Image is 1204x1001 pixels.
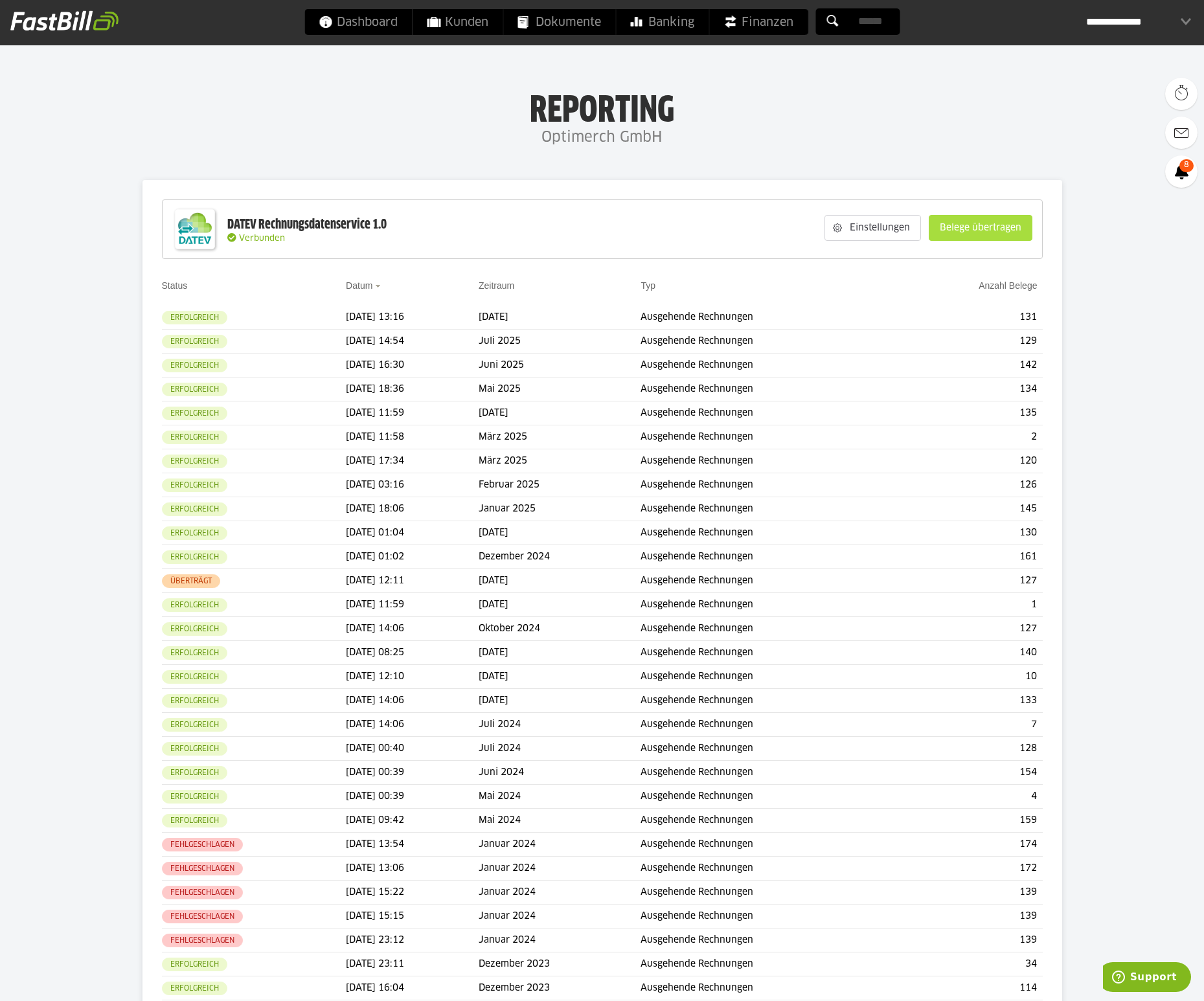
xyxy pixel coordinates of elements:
td: Ausgehende Rechnungen [641,617,897,641]
sl-badge: Erfolgreich [162,431,227,444]
span: Kunden [427,9,488,35]
td: [DATE] 18:36 [346,377,479,401]
a: Kunden [413,9,503,35]
td: [DATE] 00:40 [346,737,479,761]
td: 130 [898,521,1043,545]
td: Ausgehende Rechnungen [641,857,897,881]
td: [DATE] 13:06 [346,857,479,881]
td: Ausgehende Rechnungen [641,330,897,354]
sl-badge: Erfolgreich [162,359,227,372]
td: [DATE] [479,593,641,617]
h1: Reporting [130,91,1074,125]
td: [DATE] [479,306,641,330]
td: 126 [898,473,1043,497]
td: Ausgehende Rechnungen [641,833,897,857]
td: 133 [898,689,1043,713]
sl-badge: Erfolgreich [162,694,227,708]
td: Juli 2024 [479,713,641,737]
td: Ausgehende Rechnungen [641,976,897,1000]
td: [DATE] 14:06 [346,689,479,713]
sl-badge: Erfolgreich [162,790,227,804]
img: sort_desc.gif [375,285,383,287]
a: Dashboard [304,9,412,35]
td: Ausgehende Rechnungen [641,593,897,617]
a: Finanzen [709,9,808,35]
sl-badge: Erfolgreich [162,646,227,660]
td: 172 [898,857,1043,881]
td: Ausgehende Rechnungen [641,569,897,593]
sl-badge: Erfolgreich [162,766,227,780]
td: Ausgehende Rechnungen [641,881,897,905]
td: [DATE] 09:42 [346,809,479,833]
td: Februar 2025 [479,473,641,497]
a: Anzahl Belege [979,280,1037,291]
td: [DATE] [479,521,641,545]
td: 1 [898,593,1043,617]
a: Datum [346,280,372,291]
td: Ausgehende Rechnungen [641,737,897,761]
sl-badge: Erfolgreich [162,598,227,612]
td: [DATE] 08:25 [346,641,479,665]
td: [DATE] [479,401,641,425]
span: Banking [630,9,694,35]
a: Status [162,280,188,291]
td: März 2025 [479,449,641,473]
sl-badge: Erfolgreich [162,311,227,324]
sl-badge: Erfolgreich [162,958,227,971]
td: Oktober 2024 [479,617,641,641]
td: 161 [898,545,1043,569]
a: 8 [1165,155,1198,188]
td: Ausgehende Rechnungen [641,401,897,425]
sl-badge: Erfolgreich [162,622,227,636]
sl-button: Einstellungen [824,215,921,241]
td: Ausgehende Rechnungen [641,377,897,401]
td: 114 [898,976,1043,1000]
td: [DATE] 11:59 [346,593,479,617]
img: fastbill_logo_white.png [10,10,119,31]
td: Ausgehende Rechnungen [641,354,897,377]
td: 4 [898,785,1043,809]
sl-badge: Erfolgreich [162,670,227,684]
div: DATEV Rechnungsdatenservice 1.0 [227,216,387,233]
sl-button: Belege übertragen [929,215,1032,241]
td: [DATE] 14:54 [346,330,479,354]
td: 145 [898,497,1043,521]
td: 134 [898,377,1043,401]
td: 2 [898,425,1043,449]
td: 140 [898,641,1043,665]
sl-badge: Erfolgreich [162,982,227,995]
td: Januar 2024 [479,857,641,881]
td: [DATE] 23:11 [346,952,479,976]
td: Januar 2024 [479,905,641,928]
a: Zeitraum [479,280,514,291]
td: [DATE] 11:58 [346,425,479,449]
td: 127 [898,569,1043,593]
td: Ausgehende Rechnungen [641,689,897,713]
td: 7 [898,713,1043,737]
td: Juli 2025 [479,330,641,354]
td: 34 [898,952,1043,976]
td: [DATE] 15:22 [346,881,479,905]
span: 8 [1179,159,1194,172]
a: Banking [616,9,709,35]
sl-badge: Erfolgreich [162,502,227,516]
td: Januar 2024 [479,833,641,857]
sl-badge: Fehlgeschlagen [162,886,243,899]
sl-badge: Erfolgreich [162,335,227,348]
td: Ausgehende Rechnungen [641,713,897,737]
td: 120 [898,449,1043,473]
td: Ausgehende Rechnungen [641,952,897,976]
sl-badge: Fehlgeschlagen [162,934,243,947]
sl-badge: Fehlgeschlagen [162,838,243,851]
td: 159 [898,809,1043,833]
td: Ausgehende Rechnungen [641,473,897,497]
td: 128 [898,737,1043,761]
td: 174 [898,833,1043,857]
td: Mai 2024 [479,785,641,809]
td: Ausgehende Rechnungen [641,665,897,689]
span: Finanzen [723,9,793,35]
td: [DATE] [479,665,641,689]
td: [DATE] 00:39 [346,761,479,785]
td: Ausgehende Rechnungen [641,905,897,928]
td: [DATE] 14:06 [346,617,479,641]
